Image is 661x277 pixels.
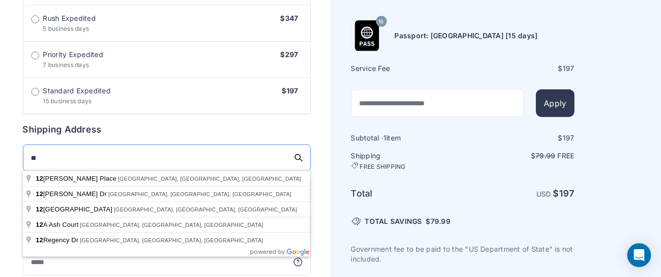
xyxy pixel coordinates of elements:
[293,257,303,267] svg: More information
[351,187,462,201] h6: Total
[43,50,103,60] span: Priority Expedited
[36,221,43,228] span: 12
[36,221,80,228] span: A Ash Court
[559,188,575,199] span: 197
[464,151,575,161] p: $
[536,190,551,198] span: USD
[352,20,382,51] img: Product Name
[464,64,575,73] div: $
[43,86,111,96] span: Standard Expedited
[43,61,89,69] span: 7 business days
[281,14,298,22] span: $347
[43,25,89,32] span: 5 business days
[36,236,43,244] span: 12
[431,217,450,225] span: 79.99
[395,31,538,41] h6: Passport: [GEOGRAPHIC_DATA] [15 days]
[383,134,386,142] span: 1
[558,151,575,160] span: Free
[114,207,297,212] span: [GEOGRAPHIC_DATA], [GEOGRAPHIC_DATA], [GEOGRAPHIC_DATA]
[80,222,263,228] span: [GEOGRAPHIC_DATA], [GEOGRAPHIC_DATA], [GEOGRAPHIC_DATA]
[36,206,43,213] span: 12
[378,15,383,28] span: 15
[36,190,43,198] span: 12
[36,175,43,182] span: 12
[627,243,651,267] div: Open Intercom Messenger
[118,176,301,182] span: [GEOGRAPHIC_DATA], [GEOGRAPHIC_DATA], [GEOGRAPHIC_DATA]
[563,134,575,142] span: 197
[536,89,574,117] button: Apply
[563,64,575,72] span: 197
[282,86,298,95] span: $197
[351,244,575,264] p: Government fee to be paid to the "US Department of State" is not included.
[43,13,96,23] span: Rush Expedited
[108,191,292,197] span: [GEOGRAPHIC_DATA], [GEOGRAPHIC_DATA], [GEOGRAPHIC_DATA]
[351,151,462,171] h6: Shipping
[360,163,406,171] span: FREE SHIPPING
[36,236,80,244] span: Regency Dr
[23,123,311,137] h6: Shipping Address
[553,188,575,199] strong: $
[281,50,298,59] span: $297
[80,237,263,243] span: [GEOGRAPHIC_DATA], [GEOGRAPHIC_DATA], [GEOGRAPHIC_DATA]
[535,151,555,160] span: 79.99
[426,216,450,226] span: $
[36,206,114,213] span: [GEOGRAPHIC_DATA]
[365,216,422,226] span: TOTAL SAVINGS
[351,133,462,143] h6: Subtotal · item
[36,190,108,198] span: [PERSON_NAME] Dr
[464,133,575,143] div: $
[43,97,92,105] span: 15 business days
[36,175,118,182] span: [PERSON_NAME] Place
[351,64,462,73] h6: Service Fee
